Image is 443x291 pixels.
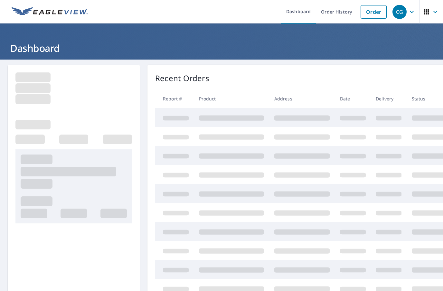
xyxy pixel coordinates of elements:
th: Report # [155,89,194,108]
th: Delivery [371,89,407,108]
h1: Dashboard [8,42,435,55]
img: EV Logo [12,7,88,17]
p: Recent Orders [155,72,209,84]
th: Address [269,89,335,108]
a: Order [361,5,387,19]
th: Product [194,89,269,108]
div: CG [392,5,407,19]
th: Date [335,89,371,108]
